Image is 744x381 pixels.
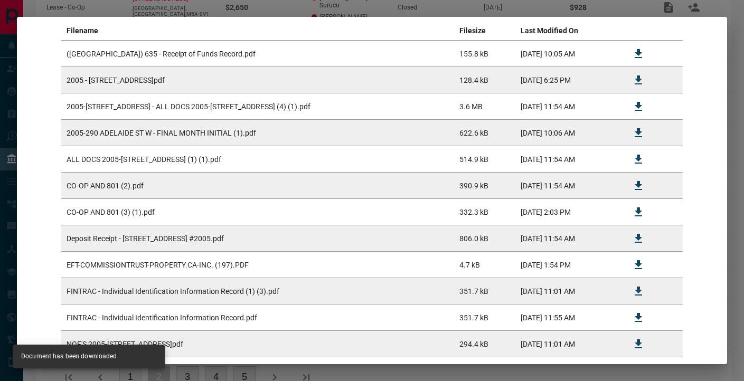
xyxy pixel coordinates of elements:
td: [DATE] 10:05 AM [515,41,620,67]
button: Download [626,331,651,357]
td: FINTRAC - Individual Identification Information Record.pdf [61,304,454,331]
td: 351.7 kB [454,304,515,331]
td: 622.6 kB [454,120,515,146]
td: EFT-COMMISSIONTRUST-PROPERTY.CA-INC. (197).PDF [61,252,454,278]
td: 2005-290 ADELAIDE ST W - FINAL MONTH INITIAL (1).pdf [61,120,454,146]
td: 3.6 MB [454,93,515,120]
td: [DATE] 2:03 PM [515,199,620,225]
td: NOF'S 2005-[STREET_ADDRESS]pdf [61,331,454,357]
td: [DATE] 6:25 PM [515,67,620,93]
button: Download [626,41,651,66]
button: Download [626,226,651,251]
td: [DATE] 11:54 AM [515,146,620,173]
td: 806.0 kB [454,225,515,252]
td: [DATE] 11:55 AM [515,304,620,331]
th: delete file action column [656,21,683,41]
td: [DATE] 10:06 AM [515,120,620,146]
td: [DATE] 11:01 AM [515,278,620,304]
td: 351.7 kB [454,278,515,304]
td: FINTRAC - Individual Identification Information Record (1) (3).pdf [61,278,454,304]
button: Download [626,279,651,304]
td: [DATE] 1:54 PM [515,252,620,278]
td: 390.9 kB [454,173,515,199]
td: [DATE] 11:54 AM [515,173,620,199]
button: Download [626,120,651,146]
button: Download [626,173,651,198]
th: Filename [61,21,454,41]
td: 294.4 kB [454,331,515,357]
td: [DATE] 11:54 AM [515,93,620,120]
td: [DATE] 11:54 AM [515,225,620,252]
td: ALL DOCS 2005-[STREET_ADDRESS] (1) (1).pdf [61,146,454,173]
td: 128.4 kB [454,67,515,93]
button: Download [626,305,651,330]
td: [DATE] 11:01 AM [515,331,620,357]
td: 332.3 kB [454,199,515,225]
td: ([GEOGRAPHIC_DATA]) 635 - Receipt of Funds Record.pdf [61,41,454,67]
button: Download [626,94,651,119]
td: 4.7 kB [454,252,515,278]
td: Deposit Receipt - [STREET_ADDRESS] #2005.pdf [61,225,454,252]
div: Document has been downloaded [21,348,117,365]
td: CO-OP AND 801 (3) (1).pdf [61,199,454,225]
th: download action column [620,21,656,41]
td: 155.8 kB [454,41,515,67]
button: Download [626,147,651,172]
button: Download [626,252,651,278]
td: CO-OP AND 801 (2).pdf [61,173,454,199]
button: Download [626,68,651,93]
th: Filesize [454,21,515,41]
td: 514.9 kB [454,146,515,173]
td: 2005-[STREET_ADDRESS] - ALL DOCS 2005-[STREET_ADDRESS] (4) (1).pdf [61,93,454,120]
th: Last Modified On [515,21,620,41]
td: 2005 - [STREET_ADDRESS]pdf [61,67,454,93]
button: Download [626,199,651,225]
